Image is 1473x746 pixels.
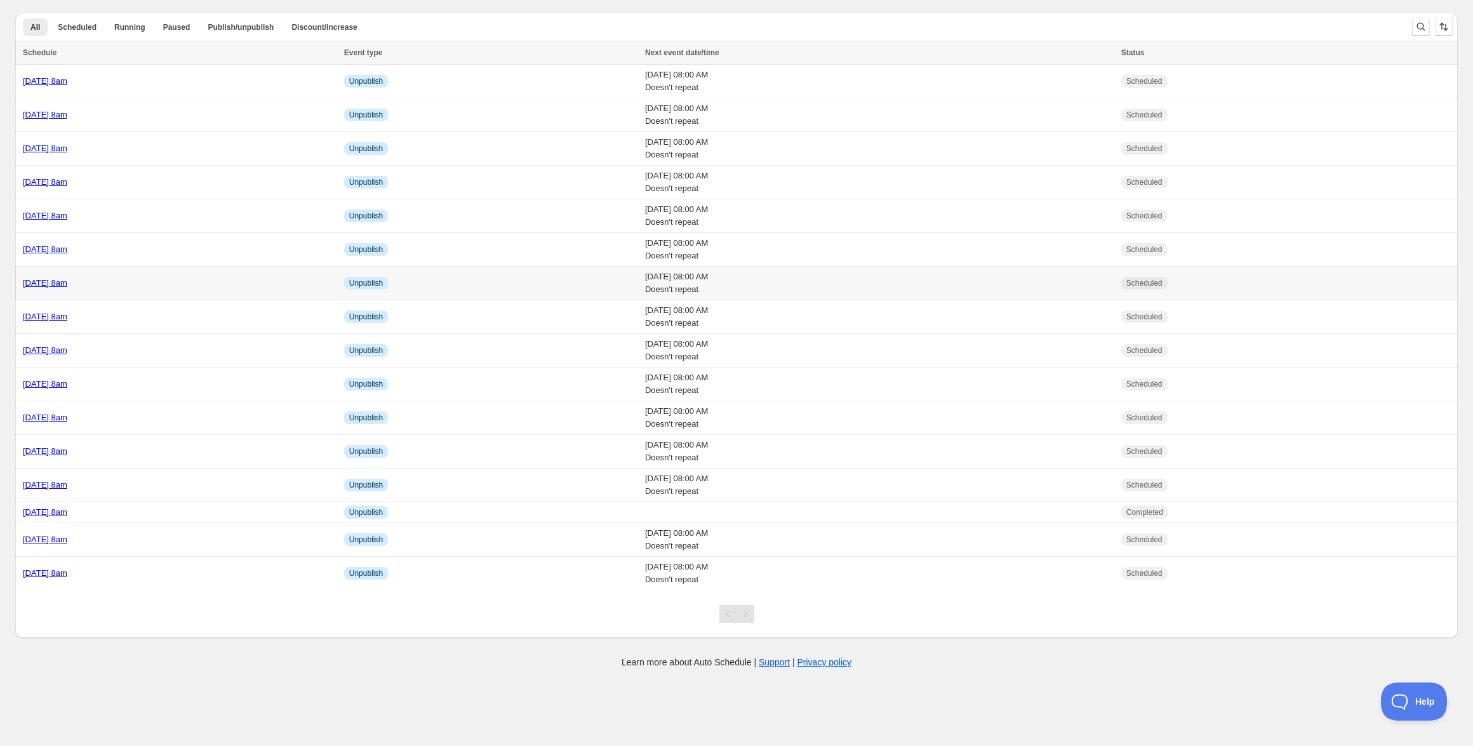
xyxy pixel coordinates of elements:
[23,177,67,187] a: [DATE] 8am
[349,379,383,389] span: Unpublish
[23,110,67,119] a: [DATE] 8am
[349,76,383,86] span: Unpublish
[208,22,274,32] span: Publish/unpublish
[1126,446,1163,456] span: Scheduled
[641,300,1117,334] td: [DATE] 08:00 AM Doesn't repeat
[349,211,383,221] span: Unpublish
[23,143,67,153] a: [DATE] 8am
[349,446,383,456] span: Unpublish
[349,345,383,356] span: Unpublish
[349,535,383,545] span: Unpublish
[58,22,97,32] span: Scheduled
[1126,507,1163,517] span: Completed
[641,267,1117,300] td: [DATE] 08:00 AM Doesn't repeat
[349,244,383,255] span: Unpublish
[1126,379,1163,389] span: Scheduled
[23,379,67,389] a: [DATE] 8am
[349,278,383,288] span: Unpublish
[344,48,383,57] span: Event type
[349,507,383,517] span: Unpublish
[23,480,67,490] a: [DATE] 8am
[23,507,67,517] a: [DATE] 8am
[1126,244,1163,255] span: Scheduled
[759,657,790,667] a: Support
[641,469,1117,502] td: [DATE] 08:00 AM Doesn't repeat
[163,22,190,32] span: Paused
[1126,312,1163,322] span: Scheduled
[349,143,383,154] span: Unpublish
[641,199,1117,233] td: [DATE] 08:00 AM Doesn't repeat
[1126,568,1163,578] span: Scheduled
[1126,535,1163,545] span: Scheduled
[23,345,67,355] a: [DATE] 8am
[641,132,1117,166] td: [DATE] 08:00 AM Doesn't repeat
[641,523,1117,557] td: [DATE] 08:00 AM Doesn't repeat
[1381,683,1448,721] iframe: Toggle Customer Support
[1435,18,1453,36] button: Sort the results
[622,656,851,669] p: Learn more about Auto Schedule | |
[23,76,67,86] a: [DATE] 8am
[23,535,67,544] a: [DATE] 8am
[641,98,1117,132] td: [DATE] 08:00 AM Doesn't repeat
[1126,177,1163,187] span: Scheduled
[114,22,145,32] span: Running
[349,312,383,322] span: Unpublish
[641,65,1117,98] td: [DATE] 08:00 AM Doesn't repeat
[23,413,67,422] a: [DATE] 8am
[23,568,67,578] a: [DATE] 8am
[641,233,1117,267] td: [DATE] 08:00 AM Doesn't repeat
[349,568,383,578] span: Unpublish
[641,166,1117,199] td: [DATE] 08:00 AM Doesn't repeat
[1121,48,1145,57] span: Status
[23,446,67,456] a: [DATE] 8am
[1126,211,1163,221] span: Scheduled
[349,177,383,187] span: Unpublish
[23,312,67,321] a: [DATE] 8am
[349,480,383,490] span: Unpublish
[1126,278,1163,288] span: Scheduled
[291,22,357,32] span: Discount/increase
[1412,18,1430,36] button: Search and filter results
[719,605,754,623] nav: Pagination
[641,435,1117,469] td: [DATE] 08:00 AM Doesn't repeat
[1126,345,1163,356] span: Scheduled
[1126,143,1163,154] span: Scheduled
[641,401,1117,435] td: [DATE] 08:00 AM Doesn't repeat
[349,110,383,120] span: Unpublish
[23,211,67,220] a: [DATE] 8am
[641,368,1117,401] td: [DATE] 08:00 AM Doesn't repeat
[349,413,383,423] span: Unpublish
[641,334,1117,368] td: [DATE] 08:00 AM Doesn't repeat
[1126,480,1163,490] span: Scheduled
[1126,413,1163,423] span: Scheduled
[1126,110,1163,120] span: Scheduled
[797,657,852,667] a: Privacy policy
[645,48,719,57] span: Next event date/time
[23,48,57,57] span: Schedule
[23,278,67,288] a: [DATE] 8am
[30,22,40,32] span: All
[23,244,67,254] a: [DATE] 8am
[1126,76,1163,86] span: Scheduled
[641,557,1117,590] td: [DATE] 08:00 AM Doesn't repeat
